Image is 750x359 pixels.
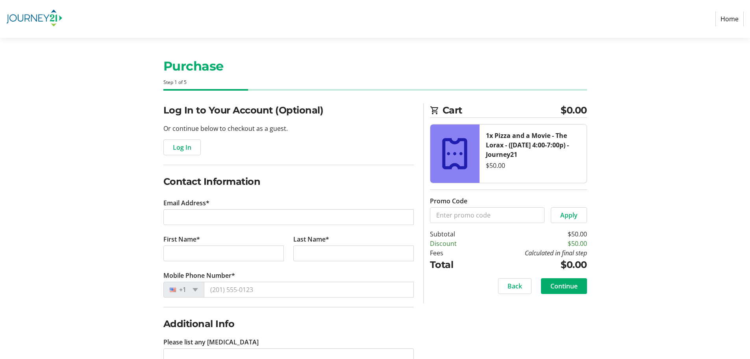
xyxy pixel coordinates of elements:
div: $50.00 [486,161,580,170]
label: Please list any [MEDICAL_DATA] [163,337,259,347]
button: Log In [163,140,201,155]
a: Home [715,11,744,26]
input: Enter promo code [430,207,544,223]
td: Calculated in final step [477,248,587,258]
h2: Contact Information [163,175,414,189]
img: Journey21's Logo [6,3,62,35]
span: Log In [173,143,191,152]
div: Step 1 of 5 [163,79,587,86]
td: Total [430,258,477,272]
td: Fees [430,248,477,258]
label: Mobile Phone Number* [163,271,235,280]
input: (201) 555-0123 [204,282,414,298]
td: $50.00 [477,229,587,239]
span: Cart [443,103,561,117]
h1: Purchase [163,57,587,76]
td: $50.00 [477,239,587,248]
h2: Additional Info [163,317,414,331]
span: $0.00 [561,103,587,117]
label: Email Address* [163,198,209,208]
td: $0.00 [477,258,587,272]
span: Continue [550,281,578,291]
label: Last Name* [293,234,329,244]
span: Apply [560,210,578,220]
button: Continue [541,278,587,294]
p: Or continue below to checkout as a guest. [163,124,414,133]
label: First Name* [163,234,200,244]
label: Promo Code [430,196,467,206]
h2: Log In to Your Account (Optional) [163,103,414,117]
span: Back [507,281,522,291]
td: Subtotal [430,229,477,239]
strong: 1x Pizza and a Movie - The Lorax - ([DATE] 4:00-7:00p) - Journey21 [486,131,569,159]
td: Discount [430,239,477,248]
button: Apply [551,207,587,223]
button: Back [498,278,531,294]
